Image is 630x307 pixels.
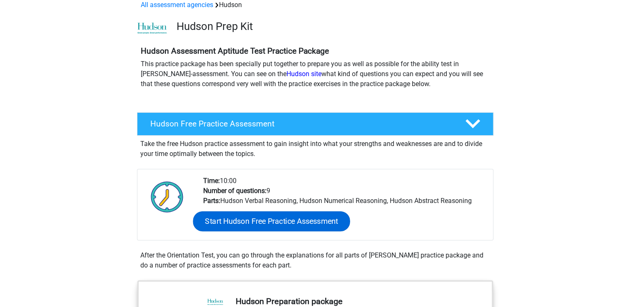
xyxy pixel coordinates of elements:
[203,177,220,185] b: Time:
[137,22,167,34] img: cefd0e47479f4eb8e8c001c0d358d5812e054fa8.png
[141,1,213,9] a: All assessment agencies
[203,187,266,195] b: Number of questions:
[137,250,493,270] div: After the Orientation Test, you can go through the explanations for all parts of [PERSON_NAME] pr...
[141,1,242,9] font: Hudson
[150,119,452,129] h4: Hudson Free Practice Assessment
[141,59,490,89] p: This practice package has been specially put together to prepare you as well as possible for the ...
[137,136,493,159] div: Take the free Hudson practice assessment to gain insight into what your strengths and weaknesses ...
[203,197,220,205] b: Parts:
[193,211,350,231] a: Start Hudson Free Practice Assessment
[286,70,321,78] a: Hudson site
[146,176,188,218] img: Clock
[134,112,497,136] a: Hudson Free Practice Assessment
[177,20,487,33] h3: Hudson Prep Kit
[141,46,329,56] b: Hudson Assessment Aptitude Test Practice Package
[203,177,472,205] font: 10:00 9 Hudson Verbal Reasoning, Hudson Numerical Reasoning, Hudson Abstract Reasoning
